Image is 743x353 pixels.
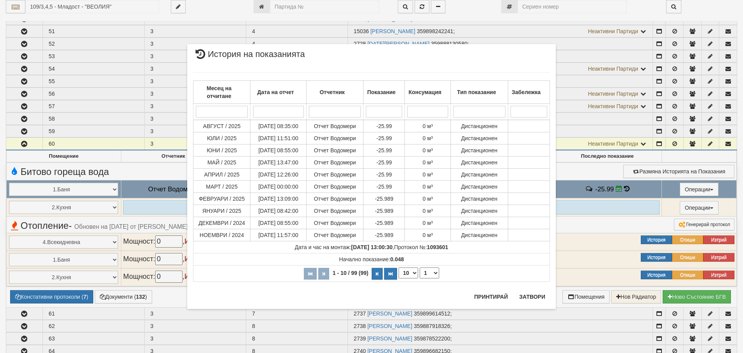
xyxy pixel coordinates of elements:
b: Забележка [512,89,541,95]
td: ДЕКЕМВРИ / 2024 [193,217,250,229]
span: 0 м³ [423,147,433,153]
span: -25.99 [376,184,392,190]
td: [DATE] 08:55:00 [250,144,307,157]
td: [DATE] 13:47:00 [250,157,307,169]
span: 0 м³ [423,196,433,202]
span: -25.99 [376,159,392,166]
td: Отчет Водомери [306,229,363,241]
td: Дистанционен [450,193,508,205]
td: [DATE] 11:57:00 [250,229,307,241]
td: [DATE] 11:51:00 [250,132,307,144]
th: Отчетник: No sort applied, activate to apply an ascending sort [306,81,363,104]
td: [DATE] 08:55:00 [250,217,307,229]
span: -25.989 [375,220,393,226]
th: Показание: No sort applied, activate to apply an ascending sort [364,81,405,104]
strong: 0.048 [390,256,404,262]
td: Отчет Водомери [306,157,363,169]
td: НОЕМВРИ / 2024 [193,229,250,241]
th: Дата на отчет: No sort applied, activate to apply an ascending sort [250,81,307,104]
span: -25.989 [375,232,393,238]
td: Дистанционен [450,217,508,229]
td: , [193,241,550,253]
span: Начално показание: [339,256,404,262]
span: 0 м³ [423,171,433,178]
button: Последна страница [384,268,397,280]
td: [DATE] 08:42:00 [250,205,307,217]
td: Дистанционен [450,144,508,157]
button: Затвори [514,291,550,303]
span: Протокол №: [394,244,449,250]
td: ЯНУАРИ / 2025 [193,205,250,217]
td: АПРИЛ / 2025 [193,169,250,181]
td: Дистанционен [450,181,508,193]
td: Дистанционен [450,157,508,169]
td: Отчет Водомери [306,217,363,229]
span: 0 м³ [423,220,433,226]
td: Дистанционен [450,169,508,181]
b: Тип показание [457,89,496,95]
td: Дистанционен [450,120,508,132]
td: Отчет Водомери [306,120,363,132]
span: 1 - 10 / 99 (99) [331,270,371,276]
span: -25.99 [376,123,392,129]
td: Отчет Водомери [306,181,363,193]
td: [DATE] 12:26:00 [250,169,307,181]
span: -25.989 [375,196,393,202]
button: Първа страница [304,268,317,280]
b: Показание [367,89,395,95]
th: Консумация: No sort applied, activate to apply an ascending sort [405,81,450,104]
span: Дата и час на монтаж: [295,244,393,250]
td: Отчет Водомери [306,169,363,181]
select: Страница номер [420,267,439,278]
b: Консумация [408,89,441,95]
td: [DATE] 08:35:00 [250,120,307,132]
span: 0 м³ [423,232,433,238]
th: Забележка: No sort applied, activate to apply an ascending sort [508,81,550,104]
td: [DATE] 13:09:00 [250,193,307,205]
td: Отчет Водомери [306,205,363,217]
td: МАЙ / 2025 [193,157,250,169]
td: МАРТ / 2025 [193,181,250,193]
span: 0 м³ [423,135,433,141]
span: История на показанията [193,50,305,64]
th: Тип показание: No sort applied, activate to apply an ascending sort [450,81,508,104]
td: Дистанционен [450,205,508,217]
td: ФЕВРУАРИ / 2025 [193,193,250,205]
span: -25.99 [376,171,392,178]
td: Дистанционен [450,132,508,144]
td: [DATE] 00:00:00 [250,181,307,193]
span: -25.99 [376,135,392,141]
button: Предишна страница [318,268,329,280]
td: ЮНИ / 2025 [193,144,250,157]
td: Дистанционен [450,229,508,241]
b: Отчетник [319,89,344,95]
span: 0 м³ [423,208,433,214]
span: 0 м³ [423,159,433,166]
b: Дата на отчет [257,89,294,95]
td: Отчет Водомери [306,132,363,144]
th: Месец на отчитане: No sort applied, activate to apply an ascending sort [193,81,250,104]
button: Следваща страница [372,268,383,280]
span: -25.989 [375,208,393,214]
span: 0 м³ [423,123,433,129]
button: Принтирай [470,291,512,303]
select: Брой редове на страница [399,267,418,278]
strong: [DATE] 13:00:30 [351,244,392,250]
strong: 1093601 [427,244,449,250]
td: ЮЛИ / 2025 [193,132,250,144]
span: 0 м³ [423,184,433,190]
td: АВГУСТ / 2025 [193,120,250,132]
td: Отчет Водомери [306,144,363,157]
b: Месец на отчитане [207,85,232,99]
td: Отчет Водомери [306,193,363,205]
span: -25.99 [376,147,392,153]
